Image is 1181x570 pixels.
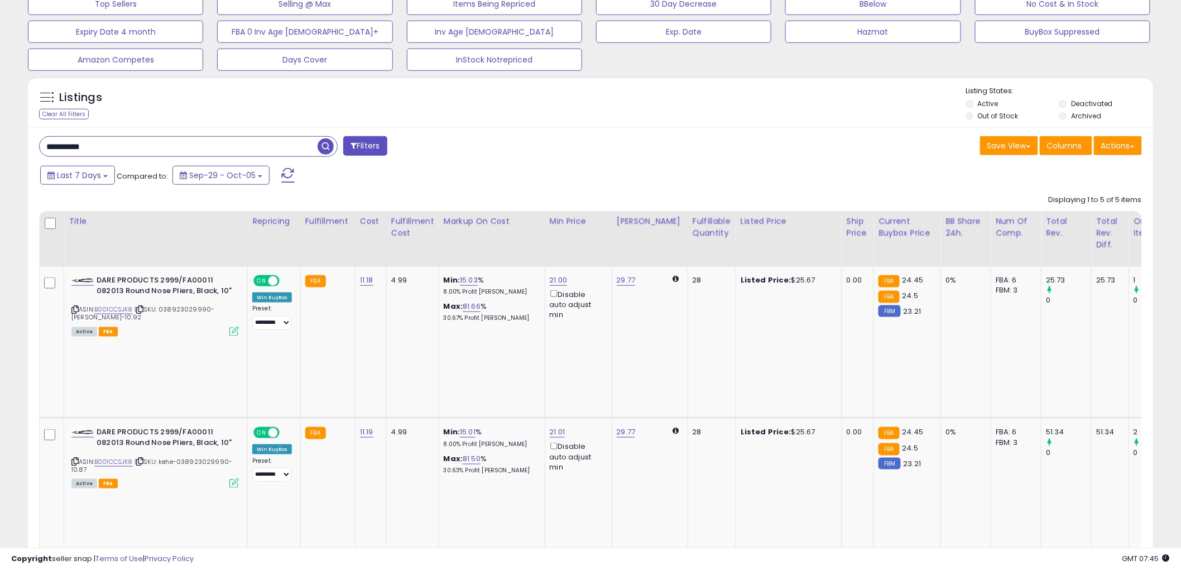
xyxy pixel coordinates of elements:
div: [PERSON_NAME] [617,215,683,227]
span: 24.5 [902,290,919,301]
span: ON [255,428,268,438]
span: 23.21 [904,458,921,469]
b: Min: [444,427,460,437]
b: DARE PRODUCTS 2999/FA00011 082013 Round Nose Pliers, Black, 10" [97,427,232,451]
b: DARE PRODUCTS 2999/FA00011 082013 Round Nose Pliers, Black, 10" [97,275,232,299]
label: Archived [1071,111,1101,121]
b: Listed Price: [741,427,791,437]
div: Disable auto adjust min [550,440,603,472]
div: 0 [1046,295,1091,305]
div: Min Price [550,215,607,227]
span: 23.21 [904,306,921,317]
h5: Listings [59,90,102,106]
div: % [444,275,536,296]
div: Title [69,215,243,227]
div: 1 [1134,275,1179,285]
div: Clear All Filters [39,109,89,119]
small: FBA [305,427,326,439]
div: 0 [1134,448,1179,458]
b: Listed Price: [741,275,791,285]
p: 30.63% Profit [PERSON_NAME] [444,467,536,475]
div: ASIN: [71,427,239,487]
div: 0% [945,275,982,285]
a: B001CCSJK8 [94,457,133,467]
button: Exp. Date [596,21,771,43]
button: Filters [343,136,387,156]
span: 2025-10-13 07:45 GMT [1122,553,1170,564]
span: OFF [278,428,296,438]
small: FBM [878,458,900,470]
div: 25.73 [1096,275,1120,285]
div: Listed Price [741,215,837,227]
div: Displaying 1 to 5 of 5 items [1049,195,1142,205]
div: Current Buybox Price [878,215,936,239]
button: Amazon Competes [28,49,203,71]
div: Repricing [252,215,296,227]
label: Out of Stock [978,111,1019,121]
img: 316AU7nkKTL._SL40_.jpg [71,430,94,435]
p: Listing States: [966,86,1153,97]
button: BuyBox Suppressed [975,21,1150,43]
div: Win BuyBox [252,444,292,454]
div: Preset: [252,305,292,330]
small: FBA [878,275,899,288]
span: ON [255,276,268,286]
button: FBA 0 Inv Age [DEMOGRAPHIC_DATA]+ [217,21,392,43]
div: % [444,301,536,322]
b: Min: [444,275,460,285]
div: FBA: 6 [996,275,1033,285]
b: Max: [444,301,463,312]
button: Days Cover [217,49,392,71]
button: Actions [1094,136,1142,155]
span: Last 7 Days [57,170,101,181]
a: 29.77 [617,275,636,286]
button: Inv Age [DEMOGRAPHIC_DATA] [407,21,582,43]
div: % [444,454,536,475]
span: 24.45 [902,427,924,437]
small: FBA [878,443,899,456]
div: Win BuyBox [252,293,292,303]
div: Preset: [252,457,292,482]
div: 0 [1134,295,1179,305]
div: Total Rev. [1046,215,1087,239]
div: 4.99 [391,427,430,437]
a: 11.18 [360,275,373,286]
div: 51.34 [1046,427,1091,437]
span: FBA [99,327,118,337]
span: | SKU: kehe-038923029990-10.87 [71,457,232,474]
span: 24.5 [902,443,919,453]
div: Fulfillment Cost [391,215,434,239]
div: 2 [1134,427,1179,437]
a: 21.01 [550,427,565,438]
div: 0 [1046,448,1091,458]
button: Sep-29 - Oct-05 [172,166,270,185]
small: FBA [305,275,326,288]
a: 29.77 [617,427,636,438]
a: 15.01 [460,427,476,438]
div: Total Rev. Diff. [1096,215,1124,251]
div: 25.73 [1046,275,1091,285]
button: Expiry Date 4 month [28,21,203,43]
b: Max: [444,453,463,464]
div: Ordered Items [1134,215,1174,239]
div: % [444,427,536,448]
p: 30.67% Profit [PERSON_NAME] [444,314,536,322]
div: $25.67 [741,427,833,437]
div: Cost [360,215,382,227]
div: BB Share 24h. [945,215,986,239]
a: 15.03 [460,275,478,286]
button: InStock Notrepriced [407,49,582,71]
button: Save View [980,136,1038,155]
p: 8.00% Profit [PERSON_NAME] [444,288,536,296]
a: Privacy Policy [145,553,194,564]
button: Last 7 Days [40,166,115,185]
label: Active [978,99,998,108]
span: OFF [278,276,296,286]
div: 0.00 [847,427,865,437]
img: 316AU7nkKTL._SL40_.jpg [71,278,94,283]
span: All listings currently available for purchase on Amazon [71,479,97,488]
div: FBM: 3 [996,438,1033,448]
div: Fulfillable Quantity [693,215,731,239]
div: $25.67 [741,275,833,285]
div: ASIN: [71,275,239,335]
